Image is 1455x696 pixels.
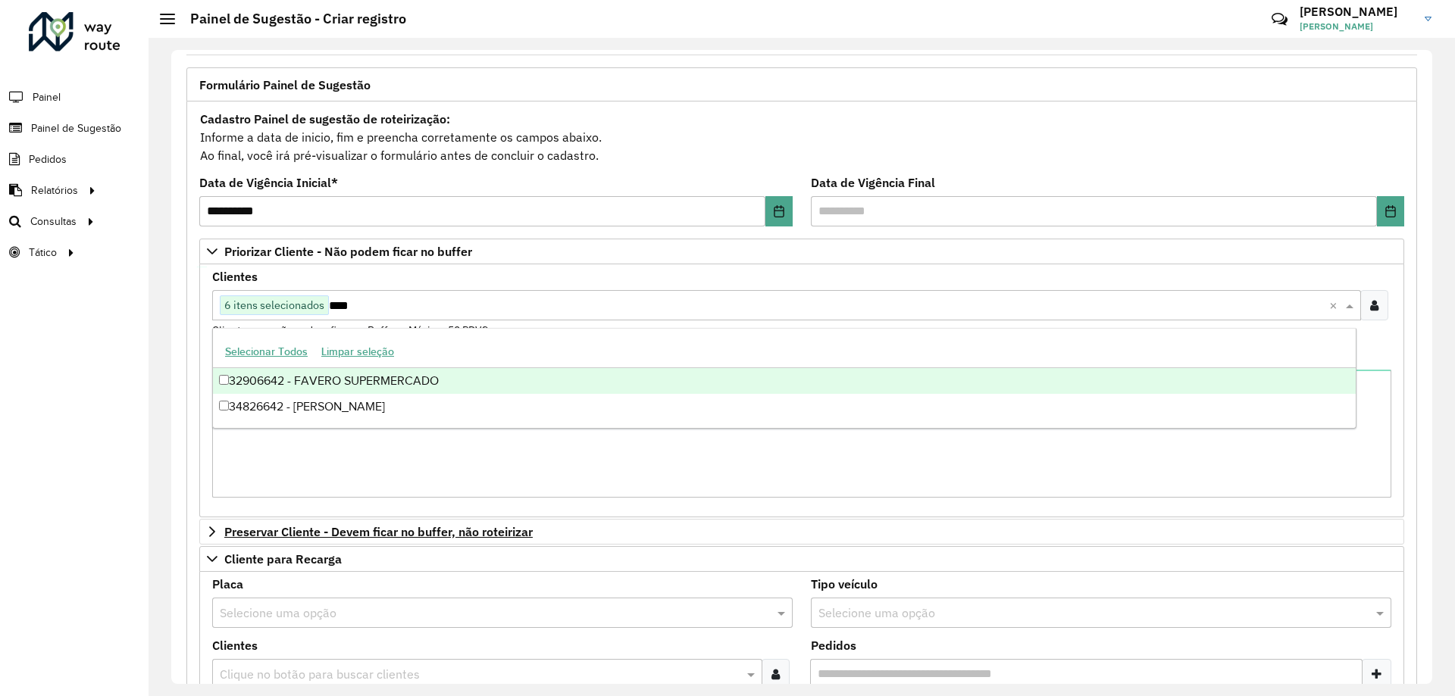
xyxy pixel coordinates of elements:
strong: Cadastro Painel de sugestão de roteirização: [200,111,450,126]
button: Limpar seleção [314,340,401,364]
button: Selecionar Todos [218,340,314,364]
div: 34826642 - [PERSON_NAME] [213,394,1356,420]
span: Tático [29,245,57,261]
span: Formulário Painel de Sugestão [199,79,371,91]
span: Painel de Sugestão [31,120,121,136]
label: Tipo veículo [811,575,878,593]
span: Relatórios [31,183,78,198]
a: Cliente para Recarga [199,546,1404,572]
span: Consultas [30,214,77,229]
label: Placa [212,575,243,593]
span: Cliente para Recarga [224,553,342,565]
label: Data de Vigência Inicial [199,173,338,192]
span: Clear all [1329,296,1342,314]
ng-dropdown-panel: Options list [212,328,1356,429]
span: Priorizar Cliente - Não podem ficar no buffer [224,245,472,257]
h3: [PERSON_NAME] [1300,5,1413,19]
span: [PERSON_NAME] [1300,20,1413,33]
div: Informe a data de inicio, fim e preencha corretamente os campos abaixo. Ao final, você irá pré-vi... [199,109,1404,165]
label: Data de Vigência Final [811,173,935,192]
label: Clientes [212,267,258,286]
a: Preservar Cliente - Devem ficar no buffer, não roteirizar [199,519,1404,545]
small: Clientes que não podem ficar no Buffer – Máximo 50 PDVS [212,323,488,337]
span: Pedidos [29,151,67,167]
a: Priorizar Cliente - Não podem ficar no buffer [199,239,1404,264]
div: 32906642 - FAVERO SUPERMERCADO [213,368,1356,394]
span: Painel [33,89,61,105]
label: Pedidos [811,636,856,654]
button: Choose Date [1377,196,1404,226]
button: Choose Date [765,196,793,226]
span: Preservar Cliente - Devem ficar no buffer, não roteirizar [224,526,533,538]
span: 6 itens selecionados [221,296,328,314]
div: Priorizar Cliente - Não podem ficar no buffer [199,264,1404,517]
label: Clientes [212,636,258,654]
a: Contato Rápido [1263,3,1296,36]
h2: Painel de Sugestão - Criar registro [175,11,406,27]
